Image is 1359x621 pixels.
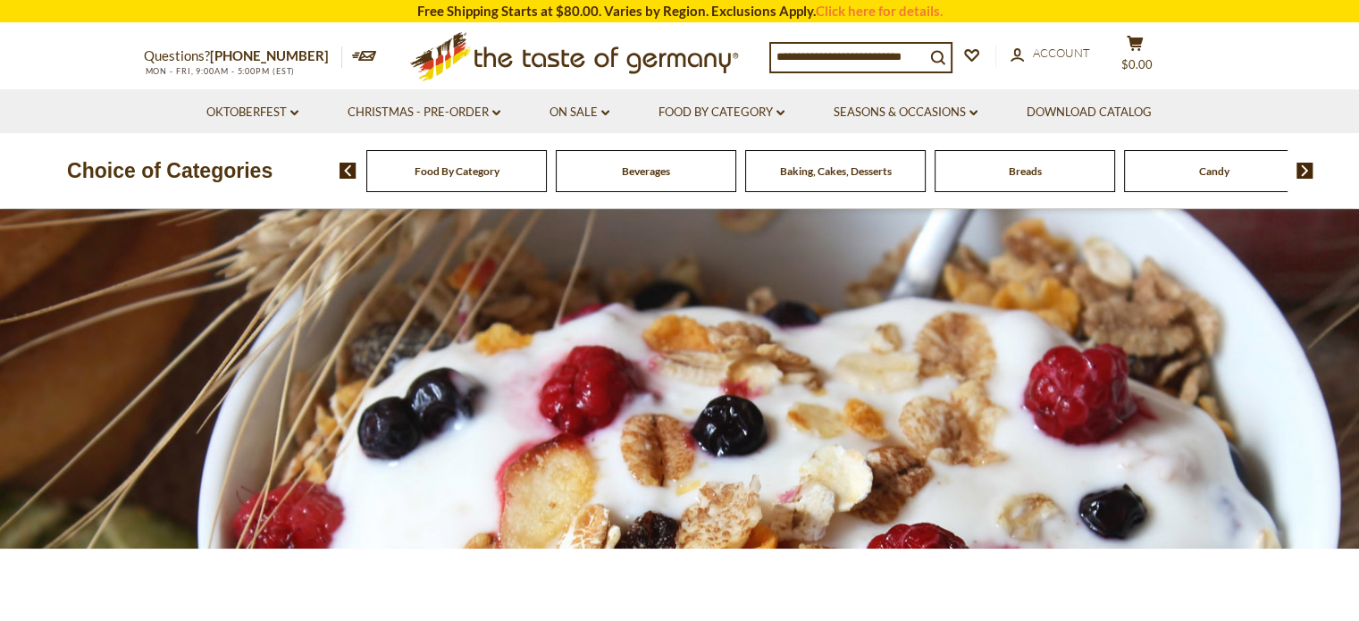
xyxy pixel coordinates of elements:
[1009,164,1042,178] a: Breads
[1121,57,1153,71] span: $0.00
[206,103,298,122] a: Oktoberfest
[1011,44,1090,63] a: Account
[549,103,609,122] a: On Sale
[816,3,943,19] a: Click here for details.
[210,47,329,63] a: [PHONE_NUMBER]
[1296,163,1313,179] img: next arrow
[415,164,499,178] a: Food By Category
[1033,46,1090,60] span: Account
[780,164,892,178] a: Baking, Cakes, Desserts
[348,103,500,122] a: Christmas - PRE-ORDER
[144,66,296,76] span: MON - FRI, 9:00AM - 5:00PM (EST)
[144,45,342,68] p: Questions?
[1027,103,1152,122] a: Download Catalog
[1109,35,1162,80] button: $0.00
[1199,164,1229,178] a: Candy
[340,163,357,179] img: previous arrow
[834,103,977,122] a: Seasons & Occasions
[622,164,670,178] a: Beverages
[659,103,784,122] a: Food By Category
